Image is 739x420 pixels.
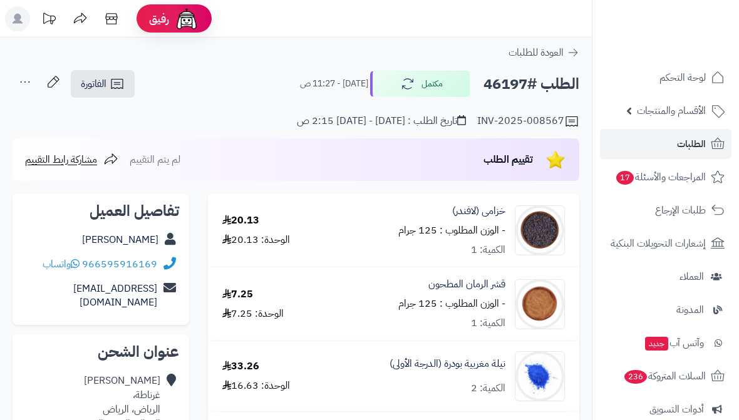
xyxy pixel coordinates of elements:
h2: الطلب #46197 [483,71,579,97]
a: نيلة مغربية بودرة (الدرجة الأولى) [390,357,505,371]
div: الكمية: 1 [471,243,505,257]
span: مشاركة رابط التقييم [25,152,97,167]
a: خزامى (لافندر) [452,204,505,218]
button: مكتمل [370,71,470,97]
img: 1639830222-Lavender-90x90.jpg [515,205,564,255]
a: طلبات الإرجاع [600,195,731,225]
a: إشعارات التحويلات البنكية [600,228,731,259]
div: الوحدة: 20.13 [222,233,290,247]
span: الطلبات [677,135,706,153]
span: الفاتورة [81,76,106,91]
a: مشاركة رابط التقييم [25,152,118,167]
a: لوحة التحكم [600,63,731,93]
span: وآتس آب [644,334,704,352]
a: المراجعات والأسئلة17 [600,162,731,192]
span: 17 [616,170,635,185]
small: [DATE] - 11:27 ص [300,78,368,90]
a: تحديثات المنصة [33,6,65,34]
span: العودة للطلبات [509,45,564,60]
div: الوحدة: 7.25 [222,307,284,321]
a: 966595916169 [82,257,157,272]
span: المراجعات والأسئلة [615,168,706,186]
a: السلات المتروكة236 [600,361,731,391]
a: [EMAIL_ADDRESS][DOMAIN_NAME] [73,281,157,310]
div: الكمية: 1 [471,316,505,330]
a: الفاتورة [71,70,135,98]
a: المدونة [600,295,731,325]
a: الطلبات [600,129,731,159]
div: 33.26 [222,359,259,374]
a: واتساب [43,257,80,272]
span: جديد [645,337,668,351]
div: الكمية: 2 [471,381,505,396]
small: - الوزن المطلوب : 125 جرام [398,296,505,311]
a: العملاء [600,262,731,292]
span: تقييم الطلب [483,152,533,167]
div: تاريخ الطلب : [DATE] - [DATE] 2:15 ص [297,114,466,128]
small: - الوزن المطلوب : 125 جرام [398,223,505,238]
img: 1633580797-Pomegranate%20Peel%20Powder-90x90.jpg [515,279,564,329]
div: INV-2025-008567 [477,114,579,129]
a: قشر الرمان المطحون [428,277,505,292]
a: وآتس آبجديد [600,328,731,358]
span: لم يتم التقييم [130,152,180,167]
span: إشعارات التحويلات البنكية [611,235,706,252]
a: العودة للطلبات [509,45,579,60]
span: أدوات التسويق [649,401,704,418]
div: 20.13 [222,213,259,228]
span: 236 [623,369,648,384]
span: المدونة [676,301,704,319]
span: العملاء [680,268,704,285]
span: طلبات الإرجاع [655,202,706,219]
h2: عنوان الشحن [23,344,179,359]
div: الوحدة: 16.63 [222,379,290,393]
img: logo-2.png [654,9,727,36]
span: السلات المتروكة [623,367,706,385]
h2: تفاصيل العميل [23,203,179,218]
span: الأقسام والمنتجات [637,102,706,120]
img: ai-face.png [174,6,199,31]
span: لوحة التحكم [659,69,706,86]
span: رفيق [149,11,169,26]
img: 1633635488-Powdered%20Indigo-90x90.jpg [515,351,564,401]
div: 7.25 [222,287,253,302]
a: [PERSON_NAME] [82,232,158,247]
